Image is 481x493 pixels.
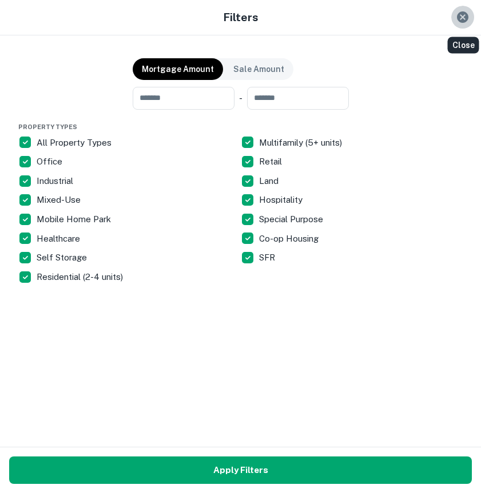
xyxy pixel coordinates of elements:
[37,155,65,169] p: Office
[424,402,481,456] iframe: Chat Widget
[239,87,243,110] div: -
[259,213,325,226] p: Special Purpose
[259,155,284,169] p: Retail
[37,174,75,188] p: Industrial
[233,63,284,75] p: Sale Amount
[9,456,472,484] button: apply
[18,123,77,130] span: Property Types
[37,193,83,207] p: Mixed-Use
[451,6,474,29] button: Close
[259,193,305,207] p: Hospitality
[37,232,82,246] p: Healthcare
[37,270,125,284] p: Residential (2-4 units)
[259,174,281,188] p: Land
[223,9,259,26] h5: Filters
[37,213,113,226] p: Mobile Home Park
[448,37,479,54] div: Close
[259,136,344,150] p: Multifamily (5+ units)
[37,251,89,264] p: Self Storage
[37,136,114,150] p: All Property Types
[259,232,321,246] p: Co-op Housing
[142,63,214,75] p: Mortgage Amount
[259,251,277,264] p: SFR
